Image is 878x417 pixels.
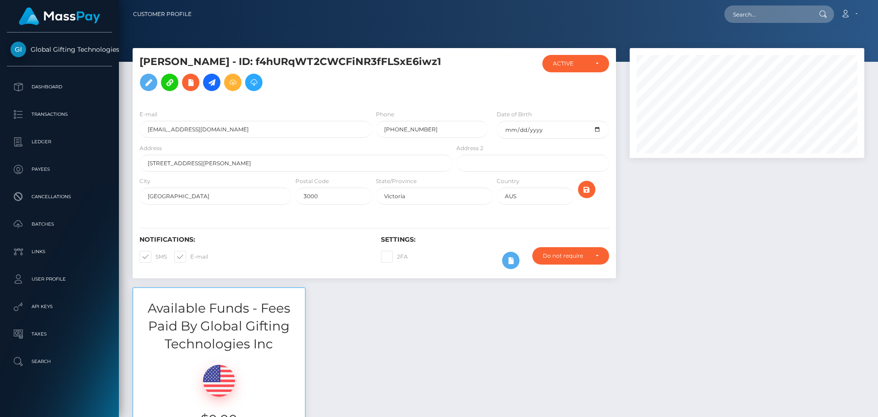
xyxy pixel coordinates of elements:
[542,55,609,72] button: ACTIVE
[7,158,112,181] a: Payees
[139,55,448,96] h5: [PERSON_NAME] - ID: f4hURqWT2CWCFiNR3fFLSxE6iwz1
[203,365,235,397] img: USD.png
[133,299,305,353] h3: Available Funds - Fees Paid By Global Gifting Technologies Inc
[11,217,108,231] p: Batches
[456,144,483,152] label: Address 2
[139,110,157,119] label: E-mail
[381,236,609,244] h6: Settings:
[7,103,112,126] a: Transactions
[11,245,108,259] p: Links
[553,60,588,67] div: ACTIVE
[11,327,108,341] p: Taxes
[11,42,26,57] img: Global Gifting Technologies Inc
[295,177,329,185] label: Postal Code
[376,110,394,119] label: Phone
[139,144,162,152] label: Address
[203,74,220,91] a: Initiate Payout
[139,251,167,263] label: SMS
[7,45,112,54] span: Global Gifting Technologies Inc
[11,135,108,149] p: Ledger
[19,7,100,25] img: MassPay Logo
[7,268,112,291] a: User Profile
[7,350,112,373] a: Search
[7,130,112,153] a: Ledger
[543,252,588,260] div: Do not require
[532,247,609,265] button: Do not require
[133,5,192,24] a: Customer Profile
[11,108,108,121] p: Transactions
[497,177,519,185] label: Country
[497,110,532,119] label: Date of Birth
[7,323,112,346] a: Taxes
[139,177,150,185] label: City
[7,295,112,318] a: API Keys
[376,177,417,185] label: State/Province
[11,190,108,204] p: Cancellations
[7,76,112,98] a: Dashboard
[7,240,112,263] a: Links
[11,272,108,286] p: User Profile
[11,355,108,368] p: Search
[11,300,108,314] p: API Keys
[174,251,208,263] label: E-mail
[11,162,108,176] p: Payees
[139,236,367,244] h6: Notifications:
[7,185,112,208] a: Cancellations
[381,251,408,263] label: 2FA
[11,80,108,94] p: Dashboard
[7,213,112,236] a: Batches
[724,5,810,23] input: Search...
